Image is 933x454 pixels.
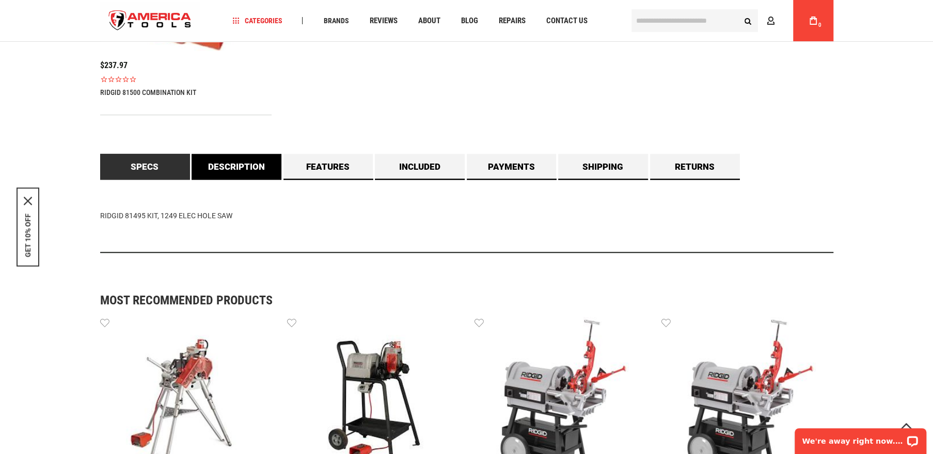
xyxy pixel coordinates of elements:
div: RIDGID 81495 KIT, 1249 ELEC HOLE SAW [100,180,833,253]
span: Categories [232,17,282,24]
span: Repairs [498,17,525,25]
span: Contact Us [546,17,587,25]
a: Shipping [558,154,648,180]
a: Features [283,154,373,180]
a: Categories [228,14,287,28]
a: Payments [467,154,557,180]
a: store logo [100,2,200,40]
iframe: LiveChat chat widget [788,421,933,454]
a: Specs [100,154,190,180]
span: About [418,17,440,25]
span: Rated 0.0 out of 5 stars 0 reviews [100,75,272,83]
a: Brands [319,14,353,28]
a: Blog [456,14,482,28]
a: Contact Us [541,14,592,28]
img: America Tools [100,2,200,40]
button: Search [738,11,758,30]
svg: close icon [24,197,32,205]
button: GET 10% OFF [24,214,32,257]
a: Reviews [365,14,402,28]
span: $237.97 [100,60,128,70]
span: Brands [323,17,349,24]
a: Repairs [494,14,530,28]
span: Blog [461,17,478,25]
button: Close [24,197,32,205]
a: About [413,14,445,28]
span: Reviews [369,17,397,25]
a: Returns [650,154,740,180]
span: 0 [818,22,821,28]
a: RIDGID 81500 COMBINATION KIT [100,88,196,96]
strong: Most Recommended Products [100,294,797,306]
a: Included [375,154,465,180]
a: Description [192,154,281,180]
